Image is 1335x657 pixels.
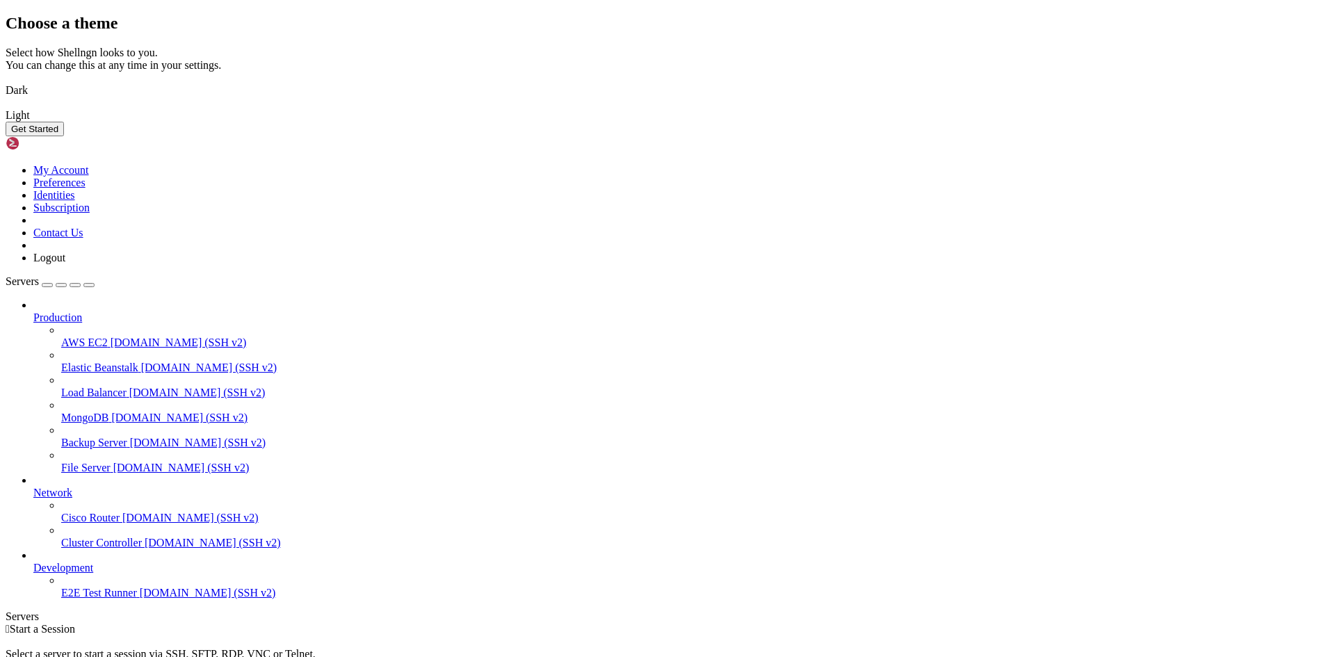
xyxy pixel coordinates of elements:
[61,412,108,423] span: MongoDB
[6,275,95,287] a: Servers
[141,362,277,373] span: [DOMAIN_NAME] (SSH v2)
[6,14,1329,33] h2: Choose a theme
[61,362,1329,374] a: Elastic Beanstalk [DOMAIN_NAME] (SSH v2)
[61,324,1329,349] li: AWS EC2 [DOMAIN_NAME] (SSH v2)
[33,189,75,201] a: Identities
[61,437,127,448] span: Backup Server
[111,336,247,348] span: [DOMAIN_NAME] (SSH v2)
[122,512,259,524] span: [DOMAIN_NAME] (SSH v2)
[61,587,137,599] span: E2E Test Runner
[61,336,108,348] span: AWS EC2
[33,299,1329,474] li: Production
[129,387,266,398] span: [DOMAIN_NAME] (SSH v2)
[6,122,64,136] button: Get Started
[33,311,82,323] span: Production
[33,177,86,188] a: Preferences
[140,587,276,599] span: [DOMAIN_NAME] (SSH v2)
[33,487,72,498] span: Network
[111,412,248,423] span: [DOMAIN_NAME] (SSH v2)
[61,587,1329,599] a: E2E Test Runner [DOMAIN_NAME] (SSH v2)
[61,512,120,524] span: Cisco Router
[61,462,111,473] span: File Server
[33,487,1329,499] a: Network
[33,562,1329,574] a: Development
[61,412,1329,424] a: MongoDB [DOMAIN_NAME] (SSH v2)
[33,562,93,574] span: Development
[61,537,142,549] span: Cluster Controller
[61,574,1329,599] li: E2E Test Runner [DOMAIN_NAME] (SSH v2)
[145,537,281,549] span: [DOMAIN_NAME] (SSH v2)
[61,449,1329,474] li: File Server [DOMAIN_NAME] (SSH v2)
[6,47,1329,72] div: Select how Shellngn looks to you. You can change this at any time in your settings.
[61,537,1329,549] a: Cluster Controller [DOMAIN_NAME] (SSH v2)
[33,252,65,263] a: Logout
[33,164,89,176] a: My Account
[61,349,1329,374] li: Elastic Beanstalk [DOMAIN_NAME] (SSH v2)
[61,387,1329,399] a: Load Balancer [DOMAIN_NAME] (SSH v2)
[33,311,1329,324] a: Production
[33,474,1329,549] li: Network
[61,387,127,398] span: Load Balancer
[61,512,1329,524] a: Cisco Router [DOMAIN_NAME] (SSH v2)
[61,336,1329,349] a: AWS EC2 [DOMAIN_NAME] (SSH v2)
[61,399,1329,424] li: MongoDB [DOMAIN_NAME] (SSH v2)
[6,275,39,287] span: Servers
[130,437,266,448] span: [DOMAIN_NAME] (SSH v2)
[61,462,1329,474] a: File Server [DOMAIN_NAME] (SSH v2)
[6,109,1329,122] div: Light
[113,462,250,473] span: [DOMAIN_NAME] (SSH v2)
[61,362,138,373] span: Elastic Beanstalk
[6,623,10,635] span: 
[33,227,83,238] a: Contact Us
[6,84,1329,97] div: Dark
[61,374,1329,399] li: Load Balancer [DOMAIN_NAME] (SSH v2)
[61,437,1329,449] a: Backup Server [DOMAIN_NAME] (SSH v2)
[61,524,1329,549] li: Cluster Controller [DOMAIN_NAME] (SSH v2)
[10,623,75,635] span: Start a Session
[6,136,86,150] img: Shellngn
[61,499,1329,524] li: Cisco Router [DOMAIN_NAME] (SSH v2)
[33,202,90,213] a: Subscription
[61,424,1329,449] li: Backup Server [DOMAIN_NAME] (SSH v2)
[33,549,1329,599] li: Development
[6,610,1329,623] div: Servers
